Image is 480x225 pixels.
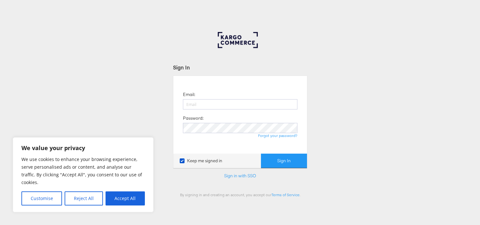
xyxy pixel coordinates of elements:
p: We value your privacy [21,144,145,152]
label: Email: [183,92,195,98]
div: Sign In [173,64,307,71]
button: Accept All [106,191,145,205]
a: Sign in with SSO [224,173,256,179]
div: We value your privacy [13,137,153,212]
button: Reject All [65,191,103,205]
input: Email [183,99,297,109]
div: By signing in and creating an account, you accept our . [173,192,307,197]
a: Terms of Service [271,192,300,197]
a: Forgot your password? [258,133,297,138]
button: Customise [21,191,62,205]
button: Sign In [261,154,307,168]
label: Keep me signed in [180,158,222,164]
label: Password: [183,115,203,121]
p: We use cookies to enhance your browsing experience, serve personalised ads or content, and analys... [21,156,145,186]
